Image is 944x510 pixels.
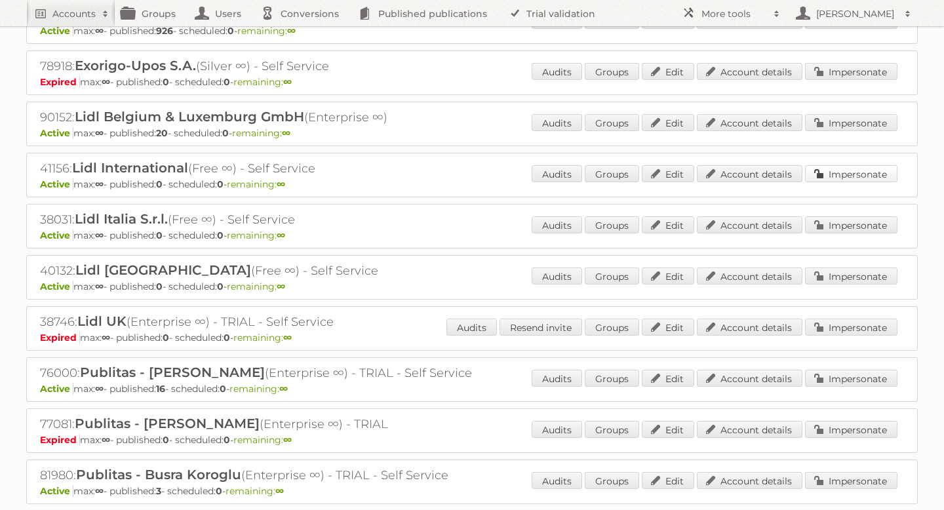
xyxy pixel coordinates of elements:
span: Lidl UK [77,313,127,329]
span: Active [40,25,73,37]
strong: ∞ [95,25,104,37]
strong: ∞ [95,127,104,139]
strong: ∞ [102,76,110,88]
strong: ∞ [102,332,110,343]
span: Lidl Italia S.r.l. [75,211,168,227]
a: Edit [642,267,694,284]
a: Account details [697,421,802,438]
strong: 0 [216,485,222,497]
strong: ∞ [283,76,292,88]
span: Publitas - [PERSON_NAME] [75,416,260,431]
a: Edit [642,114,694,131]
strong: ∞ [95,229,104,241]
a: Impersonate [805,319,897,336]
span: remaining: [227,281,285,292]
a: Audits [446,319,497,336]
strong: 0 [163,434,169,446]
a: Audits [532,370,582,387]
span: Active [40,281,73,292]
a: Groups [585,319,639,336]
strong: ∞ [282,127,290,139]
strong: ∞ [279,383,288,395]
a: Impersonate [805,472,897,489]
strong: ∞ [95,178,104,190]
span: remaining: [227,178,285,190]
strong: 0 [224,434,230,446]
h2: 90152: (Enterprise ∞) [40,109,499,126]
strong: 0 [156,229,163,241]
a: Groups [585,267,639,284]
a: Groups [585,370,639,387]
p: max: - published: - scheduled: - [40,229,904,241]
strong: 16 [156,383,165,395]
a: Resend invite [500,319,582,336]
a: Account details [697,216,802,233]
span: remaining: [233,332,292,343]
a: Groups [585,114,639,131]
strong: ∞ [277,229,285,241]
strong: ∞ [95,485,104,497]
h2: Accounts [52,7,96,20]
a: Edit [642,165,694,182]
a: Account details [697,114,802,131]
a: Account details [697,165,802,182]
strong: 926 [156,25,173,37]
p: max: - published: - scheduled: - [40,127,904,139]
strong: 20 [156,127,168,139]
a: Edit [642,216,694,233]
span: Active [40,127,73,139]
strong: 3 [156,485,161,497]
a: Edit [642,63,694,80]
span: remaining: [227,229,285,241]
strong: 0 [217,281,224,292]
h2: More tools [701,7,767,20]
p: max: - published: - scheduled: - [40,434,904,446]
span: Exorigo-Upos S.A. [75,58,196,73]
h2: 38746: (Enterprise ∞) - TRIAL - Self Service [40,313,499,330]
strong: 0 [224,76,230,88]
a: Groups [585,421,639,438]
strong: ∞ [277,281,285,292]
strong: 0 [224,332,230,343]
span: Lidl [GEOGRAPHIC_DATA] [75,262,251,278]
a: Audits [532,216,582,233]
span: remaining: [233,76,292,88]
a: Impersonate [805,421,897,438]
a: Impersonate [805,267,897,284]
a: Impersonate [805,114,897,131]
a: Account details [697,63,802,80]
a: Edit [642,472,694,489]
h2: [PERSON_NAME] [813,7,898,20]
strong: ∞ [283,434,292,446]
a: Account details [697,319,802,336]
span: Expired [40,76,80,88]
a: Groups [585,63,639,80]
h2: 81980: (Enterprise ∞) - TRIAL - Self Service [40,467,499,484]
strong: ∞ [283,332,292,343]
strong: ∞ [287,25,296,37]
h2: 76000: (Enterprise ∞) - TRIAL - Self Service [40,364,499,382]
span: Expired [40,434,80,446]
p: max: - published: - scheduled: - [40,281,904,292]
strong: ∞ [102,434,110,446]
a: Groups [585,165,639,182]
span: Lidl Belgium & Luxemburg GmbH [75,109,304,125]
span: Lidl International [72,160,188,176]
span: Active [40,383,73,395]
strong: ∞ [95,383,104,395]
a: Audits [532,267,582,284]
strong: 0 [156,281,163,292]
span: remaining: [237,25,296,37]
a: Groups [585,472,639,489]
span: Active [40,178,73,190]
a: Edit [642,319,694,336]
p: max: - published: - scheduled: - [40,332,904,343]
a: Account details [697,267,802,284]
strong: ∞ [277,178,285,190]
a: Impersonate [805,216,897,233]
strong: 0 [163,76,169,88]
a: Audits [532,165,582,182]
p: max: - published: - scheduled: - [40,178,904,190]
span: Publitas - [PERSON_NAME] [80,364,265,380]
strong: 0 [220,383,226,395]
